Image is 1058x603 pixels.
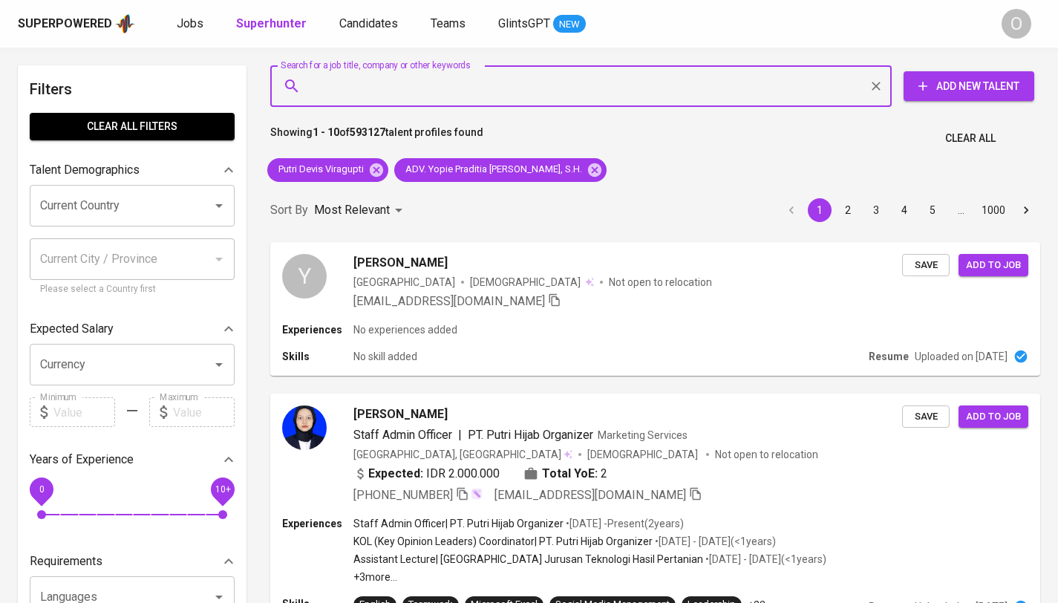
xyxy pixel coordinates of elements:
button: Go to next page [1014,198,1038,222]
button: Go to page 3 [864,198,888,222]
img: 05ac70831109e37cf6e43a4653cfc2de.jpg [282,405,327,450]
div: Requirements [30,547,235,576]
button: Go to page 4 [892,198,916,222]
span: GlintsGPT [498,16,550,30]
div: ADV. Yopie Praditia [PERSON_NAME], S.H. [394,158,607,182]
b: 1 - 10 [313,126,339,138]
span: NEW [553,17,586,32]
b: Superhunter [236,16,307,30]
a: GlintsGPT NEW [498,15,586,33]
span: 10+ [215,484,230,495]
p: Years of Experience [30,451,134,469]
div: Expected Salary [30,314,235,344]
p: Skills [282,349,353,364]
span: PT. Putri Hijab Organizer [468,428,593,442]
button: Add to job [959,405,1028,428]
button: Save [902,254,950,277]
p: • [DATE] - [DATE] ( <1 years ) [653,534,776,549]
h6: Filters [30,77,235,101]
div: … [949,203,973,218]
p: • [DATE] - Present ( 2 years ) [564,516,684,531]
button: Add New Talent [904,71,1034,101]
button: Clear All [939,125,1002,152]
span: ADV. Yopie Praditia [PERSON_NAME], S.H. [394,163,591,177]
a: Superpoweredapp logo [18,13,135,35]
a: Y[PERSON_NAME][GEOGRAPHIC_DATA][DEMOGRAPHIC_DATA] Not open to relocation[EMAIL_ADDRESS][DOMAIN_NA... [270,242,1040,376]
span: Save [910,408,942,426]
p: Experiences [282,322,353,337]
span: [EMAIL_ADDRESS][DOMAIN_NAME] [494,488,686,502]
img: magic_wand.svg [471,488,483,500]
a: Jobs [177,15,206,33]
p: Uploaded on [DATE] [915,349,1008,364]
button: Go to page 1000 [977,198,1010,222]
p: • [DATE] - [DATE] ( <1 years ) [703,552,826,567]
input: Value [173,397,235,427]
a: Superhunter [236,15,310,33]
span: Add to job [966,408,1021,426]
button: Clear [866,76,886,97]
p: No skill added [353,349,417,364]
button: page 1 [808,198,832,222]
span: [EMAIL_ADDRESS][DOMAIN_NAME] [353,294,545,308]
span: Candidates [339,16,398,30]
p: Requirements [30,553,102,570]
div: [GEOGRAPHIC_DATA] [353,275,455,290]
span: Save [910,257,942,274]
span: 2 [601,465,607,483]
b: Expected: [368,465,423,483]
div: IDR 2.000.000 [353,465,500,483]
span: Teams [431,16,466,30]
span: Add to job [966,257,1021,274]
div: Putri Devis Viragupti [267,158,388,182]
b: 593127 [350,126,385,138]
button: Save [902,405,950,428]
p: Expected Salary [30,320,114,338]
div: Years of Experience [30,445,235,475]
span: [DEMOGRAPHIC_DATA] [587,447,700,462]
button: Clear All filters [30,113,235,140]
p: Talent Demographics [30,161,140,179]
p: Not open to relocation [715,447,818,462]
button: Open [209,354,229,375]
p: Showing of talent profiles found [270,125,483,152]
b: Total YoE: [542,465,598,483]
span: [PERSON_NAME] [353,254,448,272]
p: Staff Admin Officer | PT. Putri Hijab Organizer [353,516,564,531]
button: Open [209,195,229,216]
a: Teams [431,15,468,33]
span: [PERSON_NAME] [353,405,448,423]
button: Go to page 2 [836,198,860,222]
span: Marketing Services [598,429,688,441]
p: Assistant Lecture | [GEOGRAPHIC_DATA] Jurusan Teknologi Hasil Pertanian [353,552,703,567]
a: Candidates [339,15,401,33]
p: Please select a Country first [40,282,224,297]
span: Clear All filters [42,117,223,136]
div: O [1002,9,1031,39]
div: Talent Demographics [30,155,235,185]
span: Add New Talent [915,77,1022,96]
span: Jobs [177,16,203,30]
span: Staff Admin Officer [353,428,452,442]
span: Clear All [945,129,996,148]
p: Experiences [282,516,353,531]
span: 0 [39,484,44,495]
input: Value [53,397,115,427]
img: app logo [115,13,135,35]
span: Putri Devis Viragupti [267,163,373,177]
div: [GEOGRAPHIC_DATA], [GEOGRAPHIC_DATA] [353,447,572,462]
p: +3 more ... [353,570,826,584]
p: Resume [869,349,909,364]
div: Superpowered [18,16,112,33]
div: Y [282,254,327,299]
p: Sort By [270,201,308,219]
button: Go to page 5 [921,198,944,222]
p: KOL (Key Opinion Leaders) Coordinator | PT. Putri Hijab Organizer [353,534,653,549]
span: [DEMOGRAPHIC_DATA] [470,275,583,290]
nav: pagination navigation [777,198,1040,222]
p: Not open to relocation [609,275,712,290]
span: | [458,426,462,444]
button: Add to job [959,254,1028,277]
span: [PHONE_NUMBER] [353,488,453,502]
p: No experiences added [353,322,457,337]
